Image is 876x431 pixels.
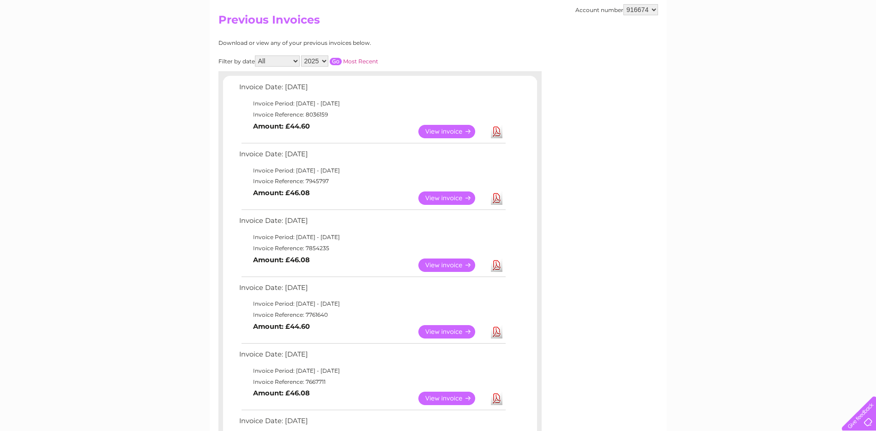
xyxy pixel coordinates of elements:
[713,39,731,46] a: Water
[237,376,507,388] td: Invoice Reference: 7667711
[237,176,507,187] td: Invoice Reference: 7945797
[237,365,507,376] td: Invoice Period: [DATE] - [DATE]
[491,392,502,405] a: Download
[491,125,502,138] a: Download
[418,191,486,205] a: View
[343,58,378,65] a: Most Recent
[218,40,461,46] div: Download or view any of your previous invoices below.
[815,39,837,46] a: Contact
[737,39,757,46] a: Energy
[237,165,507,176] td: Invoice Period: [DATE] - [DATE]
[491,325,502,339] a: Download
[253,256,310,264] b: Amount: £46.08
[237,148,507,165] td: Invoice Date: [DATE]
[418,125,486,138] a: View
[418,392,486,405] a: View
[253,389,310,397] b: Amount: £46.08
[491,191,502,205] a: Download
[237,232,507,243] td: Invoice Period: [DATE] - [DATE]
[237,109,507,120] td: Invoice Reference: 8036159
[702,5,766,16] a: 0333 014 3131
[237,98,507,109] td: Invoice Period: [DATE] - [DATE]
[846,39,867,46] a: Log out
[237,215,507,232] td: Invoice Date: [DATE]
[796,39,809,46] a: Blog
[237,81,507,98] td: Invoice Date: [DATE]
[30,24,78,52] img: logo.png
[253,122,310,130] b: Amount: £44.60
[491,259,502,272] a: Download
[218,55,461,67] div: Filter by date
[253,189,310,197] b: Amount: £46.08
[418,325,486,339] a: View
[237,348,507,365] td: Invoice Date: [DATE]
[237,243,507,254] td: Invoice Reference: 7854235
[762,39,790,46] a: Telecoms
[253,322,310,331] b: Amount: £44.60
[218,13,658,31] h2: Previous Invoices
[237,298,507,309] td: Invoice Period: [DATE] - [DATE]
[418,259,486,272] a: View
[237,309,507,320] td: Invoice Reference: 7761640
[575,4,658,15] div: Account number
[220,5,657,45] div: Clear Business is a trading name of Verastar Limited (registered in [GEOGRAPHIC_DATA] No. 3667643...
[237,282,507,299] td: Invoice Date: [DATE]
